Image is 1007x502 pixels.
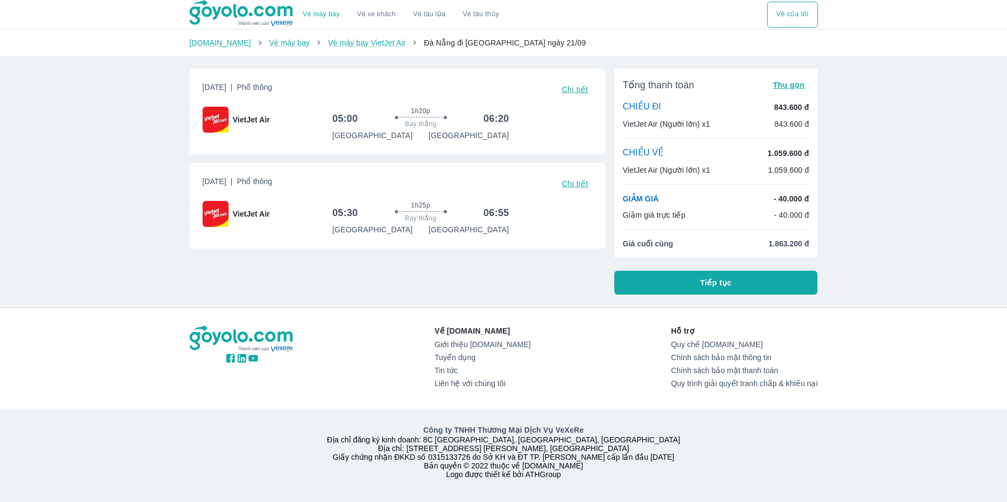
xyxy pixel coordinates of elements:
[671,379,818,388] a: Quy trình giải quyết tranh chấp & khiếu nại
[434,325,530,336] p: Về [DOMAIN_NAME]
[183,425,824,479] div: Địa chỉ đăng ký kinh doanh: 8C [GEOGRAPHIC_DATA], [GEOGRAPHIC_DATA], [GEOGRAPHIC_DATA] Địa chỉ: [...
[774,193,809,204] p: - 40.000 đ
[233,114,270,125] span: VietJet Air
[424,38,586,47] span: Đà Nẵng đi [GEOGRAPHIC_DATA] ngày 21/09
[774,210,809,220] p: - 40.000 đ
[484,206,509,219] h6: 06:55
[203,176,272,191] span: [DATE]
[623,210,686,220] p: Giảm giá trực tiếp
[411,107,430,115] span: 1h20p
[405,120,437,128] span: Bay thẳng
[623,101,661,113] p: CHIỀU ĐI
[768,165,809,175] p: 1.059.600 đ
[775,119,809,129] p: 843.600 đ
[333,112,358,125] h6: 05:00
[428,130,509,141] p: [GEOGRAPHIC_DATA]
[405,2,454,28] a: Vé tàu lửa
[237,83,272,92] span: Phổ thông
[562,179,588,188] span: Chi tiết
[333,130,413,141] p: [GEOGRAPHIC_DATA]
[237,177,272,186] span: Phổ thông
[623,193,659,204] p: GIẢM GIÁ
[190,325,295,353] img: logo
[192,425,816,435] p: Công ty TNHH Thương Mại Dịch Vụ VeXeRe
[294,2,508,28] div: choose transportation mode
[434,340,530,349] a: Giới thiệu [DOMAIN_NAME]
[454,2,508,28] button: Vé tàu thủy
[769,238,809,249] span: 1.863.200 đ
[623,238,673,249] span: Giá cuối cùng
[768,148,809,159] p: 1.059.600 đ
[434,353,530,362] a: Tuyển dụng
[190,38,251,47] a: [DOMAIN_NAME]
[405,214,437,223] span: Bay thẳng
[357,10,395,18] a: Vé xe khách
[428,224,509,235] p: [GEOGRAPHIC_DATA]
[333,206,358,219] h6: 05:30
[434,366,530,375] a: Tin tức
[303,10,340,18] a: Vé máy bay
[269,38,310,47] a: Vé máy bay
[484,112,509,125] h6: 06:20
[671,353,818,362] a: Chính sách bảo mật thông tin
[774,102,809,113] p: 843.600 đ
[671,366,818,375] a: Chính sách bảo mật thanh toán
[623,119,710,129] p: VietJet Air (Người lớn) x1
[562,85,588,94] span: Chi tiết
[434,379,530,388] a: Liên hệ với chúng tôi
[614,271,818,295] button: Tiếp tục
[328,38,405,47] a: Vé máy bay VietJet Air
[623,165,710,175] p: VietJet Air (Người lớn) x1
[671,325,818,336] p: Hỗ trợ
[700,277,732,288] span: Tiếp tục
[767,2,817,28] button: Vé của tôi
[623,79,694,92] span: Tổng thanh toán
[411,201,430,210] span: 1h25p
[203,82,272,97] span: [DATE]
[231,177,233,186] span: |
[233,208,270,219] span: VietJet Air
[333,224,413,235] p: [GEOGRAPHIC_DATA]
[769,77,809,93] button: Thu gọn
[190,37,818,48] nav: breadcrumb
[557,176,592,191] button: Chi tiết
[773,81,805,89] span: Thu gọn
[231,83,233,92] span: |
[557,82,592,97] button: Chi tiết
[767,2,817,28] div: choose transportation mode
[623,147,664,159] p: CHIỀU VỀ
[671,340,818,349] a: Quy chế [DOMAIN_NAME]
